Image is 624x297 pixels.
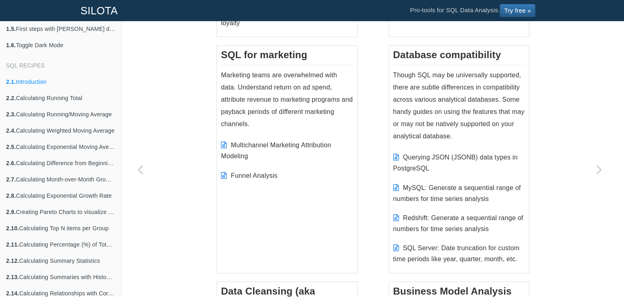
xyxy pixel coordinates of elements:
[221,50,353,65] h3: SQL for marketing
[221,69,353,130] p: Marketing teams are overwhelmed with data. Understand return on ad spend, attribute revenue to ma...
[6,176,16,183] b: 2.7.
[393,245,520,262] a: SQL Server: Date truncation for custom time periods like year, quarter, month, etc.
[393,214,523,232] a: Redshift: Generate a sequential range of numbers for time series analysis
[221,142,331,159] a: Multichannel Marketing Attribution Modeling
[393,184,521,202] a: MySQL: Generate a sequential range of numbers for time series analysis
[6,209,16,215] b: 2.9.
[393,154,518,172] a: Querying JSON (JSONB) data types in PostgreSQL
[581,41,617,297] a: Next page: Calculating Running Total
[231,172,277,179] a: Funnel Analysis
[393,69,525,142] p: Though SQL may be universally supported, there are subtle differences in compatibility across var...
[122,41,158,297] a: Previous page: Toggle Dark Mode
[6,26,16,32] b: 1.5.
[6,127,16,134] b: 2.4.
[6,42,16,48] b: 1.6.
[6,241,19,248] b: 2.11.
[6,290,19,297] b: 2.14.
[6,160,16,166] b: 2.6.
[402,0,544,21] li: Pro-tools for SQL Data Analysis.
[6,225,19,231] b: 2.10.
[583,256,614,287] iframe: Drift Widget Chat Controller
[500,4,535,17] a: Try free »
[6,111,16,118] b: 2.3.
[6,274,19,280] b: 2.13.
[6,258,19,264] b: 2.12.
[393,50,525,65] h3: Database compatibility
[6,79,16,85] b: 2.1.
[6,144,16,150] b: 2.5.
[6,192,16,199] b: 2.8.
[6,95,16,101] b: 2.2.
[74,0,124,21] a: SILOTA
